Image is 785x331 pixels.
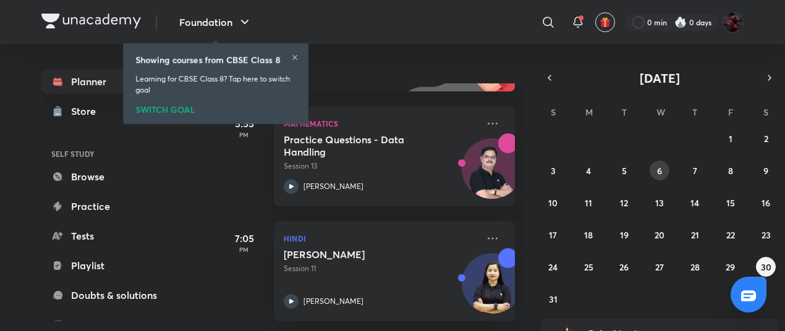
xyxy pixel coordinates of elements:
button: August 13, 2025 [650,193,669,212]
button: August 20, 2025 [650,225,669,245]
h6: SELF STUDY [41,143,185,164]
button: August 16, 2025 [756,193,776,212]
a: Browse [41,164,185,189]
a: Practice [41,194,185,219]
h6: Showing courses from CBSE Class 8 [135,53,280,66]
button: August 8, 2025 [721,161,740,180]
abbr: August 3, 2025 [551,165,556,177]
button: August 25, 2025 [579,257,598,277]
abbr: August 10, 2025 [548,197,558,209]
button: Foundation [172,10,260,35]
abbr: Saturday [763,106,768,118]
img: Avatar [462,145,522,204]
div: Store [71,104,103,119]
abbr: August 30, 2025 [761,261,771,273]
button: August 5, 2025 [614,161,634,180]
button: August 9, 2025 [756,161,776,180]
button: August 14, 2025 [685,193,705,212]
img: Company Logo [41,14,141,28]
abbr: August 26, 2025 [619,261,629,273]
button: August 11, 2025 [579,193,598,212]
abbr: August 16, 2025 [762,197,770,209]
p: Mathematics [284,116,478,131]
button: avatar [595,12,615,32]
img: streak [674,16,687,28]
abbr: August 1, 2025 [729,133,732,145]
abbr: August 13, 2025 [655,197,664,209]
button: August 26, 2025 [614,257,634,277]
abbr: August 21, 2025 [691,229,699,241]
button: August 27, 2025 [650,257,669,277]
a: Playlist [41,253,185,278]
abbr: Sunday [551,106,556,118]
abbr: August 20, 2025 [655,229,664,241]
abbr: August 9, 2025 [763,165,768,177]
abbr: August 29, 2025 [726,261,735,273]
button: August 31, 2025 [543,289,563,309]
button: August 23, 2025 [756,225,776,245]
button: August 18, 2025 [579,225,598,245]
abbr: August 11, 2025 [585,197,592,209]
abbr: Tuesday [622,106,627,118]
h5: Kahani lekhan [284,248,438,261]
a: Company Logo [41,14,141,31]
h5: 7:05 [219,231,269,246]
button: August 10, 2025 [543,193,563,212]
abbr: August 6, 2025 [657,165,662,177]
button: August 29, 2025 [721,257,740,277]
abbr: August 14, 2025 [690,197,699,209]
abbr: August 22, 2025 [726,229,735,241]
div: SWITCH GOAL [135,101,296,114]
button: August 22, 2025 [721,225,740,245]
abbr: August 7, 2025 [693,165,697,177]
a: Tests [41,224,185,248]
button: August 28, 2025 [685,257,705,277]
button: August 2, 2025 [756,128,776,148]
abbr: August 31, 2025 [549,293,558,305]
span: [DATE] [640,70,680,86]
a: Planner [41,69,185,94]
p: Session 13 [284,161,478,172]
button: August 3, 2025 [543,161,563,180]
p: Learning for CBSE Class 8? Tap here to switch goal [135,73,296,96]
button: August 24, 2025 [543,257,563,277]
p: PM [219,131,269,138]
h5: Practice Questions - Data Handling [284,133,438,158]
p: [PERSON_NAME] [303,181,363,192]
abbr: August 12, 2025 [620,197,628,209]
p: [PERSON_NAME] [303,296,363,307]
abbr: August 18, 2025 [584,229,593,241]
h4: [DATE] [237,69,527,83]
abbr: August 28, 2025 [690,261,700,273]
button: August 12, 2025 [614,193,634,212]
p: Hindi [284,231,478,246]
abbr: August 17, 2025 [549,229,557,241]
button: [DATE] [558,69,761,86]
abbr: August 5, 2025 [622,165,627,177]
button: August 19, 2025 [614,225,634,245]
img: avatar [600,17,611,28]
abbr: August 2, 2025 [764,133,768,145]
img: Ananya [723,12,744,33]
abbr: Wednesday [656,106,665,118]
abbr: August 23, 2025 [762,229,771,241]
a: Store [41,99,185,124]
img: Avatar [462,260,522,319]
abbr: August 15, 2025 [726,197,735,209]
button: August 7, 2025 [685,161,705,180]
button: August 17, 2025 [543,225,563,245]
abbr: Friday [728,106,733,118]
abbr: August 19, 2025 [620,229,629,241]
button: August 30, 2025 [756,257,776,277]
button: August 1, 2025 [721,128,740,148]
abbr: August 25, 2025 [584,261,593,273]
abbr: Monday [585,106,593,118]
button: August 6, 2025 [650,161,669,180]
button: August 4, 2025 [579,161,598,180]
p: Session 11 [284,263,478,274]
a: Doubts & solutions [41,283,185,308]
abbr: August 24, 2025 [548,261,558,273]
abbr: August 27, 2025 [655,261,664,273]
abbr: Thursday [692,106,697,118]
button: August 15, 2025 [721,193,740,212]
